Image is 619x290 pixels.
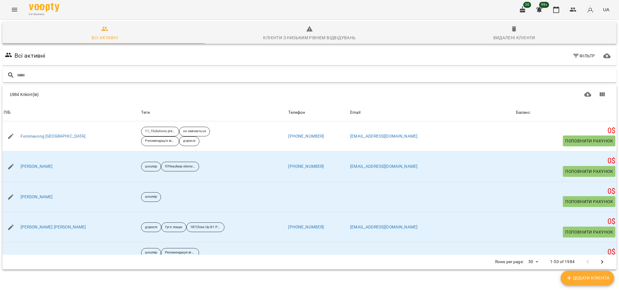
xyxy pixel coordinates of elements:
p: Гугл пошук [165,225,182,230]
img: avatar_s.png [586,5,595,14]
a: [PHONE_NUMBER] [288,225,324,229]
button: UA [601,4,612,15]
button: Поповнити рахунок [563,227,615,237]
span: 99+ [539,2,549,8]
div: 11_1Solutions pre-intermidiate Past S [141,127,179,136]
div: Рекомендація від друзів знайомих тощо [161,248,199,258]
button: Поповнити рахунок [563,166,615,177]
p: Rows per page: [495,259,524,265]
div: Клієнти з низьким рівнем відвідувань [263,34,356,41]
p: 187Close Up B1 Past PerfPast PerfCont [190,225,221,230]
button: Фільтр [570,50,598,61]
div: Рекомендація від друзів знайомих тощо [141,136,179,146]
a: [PERSON_NAME] [PERSON_NAME] [21,224,86,230]
button: Показати колонки [595,87,609,102]
button: Додати клієнта [561,271,614,285]
button: Menu [7,2,22,17]
h6: Всі активні [15,51,46,60]
span: Додати клієнта [566,274,609,282]
span: ПІБ [4,109,139,116]
div: Телефон [288,109,305,116]
h5: 0 $ [516,247,615,257]
a: Fommavong [GEOGRAPHIC_DATA] [21,133,86,139]
div: Table Toolbar [2,85,617,104]
div: дорослі [141,222,161,232]
a: [EMAIL_ADDRESS][DOMAIN_NAME] [350,164,418,169]
span: Email [350,109,514,116]
a: [PHONE_NUMBER] [288,164,324,169]
div: Sort [288,109,305,116]
p: Рекомендація від друзів знайомих тощо [165,250,195,255]
div: школяр [141,192,161,202]
div: Видалені клієнти [493,34,535,41]
p: не навчається [183,129,206,134]
div: Sort [4,109,11,116]
button: Поповнити рахунок [563,135,615,146]
span: 20 [523,2,531,8]
span: UA [603,6,609,13]
div: Гугл пошук [161,222,186,232]
h5: 0 $ [516,156,615,166]
span: Поповнити рахунок [565,228,613,236]
div: Sort [350,109,360,116]
div: Sort [516,109,530,116]
p: 1-50 of 1984 [550,259,575,265]
button: Завантажити CSV [581,87,595,102]
span: Поповнити рахунок [565,168,613,175]
div: Теги [141,109,286,116]
p: дорослі [145,225,157,230]
h5: 0 $ [516,217,615,226]
p: 11_1Solutions pre-intermidiate Past S [145,129,175,134]
button: Поповнити рахунок [563,196,615,207]
div: 50 [526,257,540,266]
a: [PERSON_NAME] [21,164,53,170]
div: 97Headway elementary Past S [161,162,199,171]
span: Поповнити рахунок [565,198,613,205]
a: [PERSON_NAME] [21,194,53,200]
button: Next Page [595,255,609,269]
p: Рекомендація від друзів знайомих тощо [145,139,175,144]
div: дорослі [179,136,199,146]
span: Фільтр [572,52,595,59]
div: 1984 Клієнт(ів) [10,91,310,97]
a: [PHONE_NUMBER] [288,134,324,139]
p: школяр [145,164,157,169]
p: школяр [145,250,157,255]
p: школяр [145,194,157,199]
a: [EMAIL_ADDRESS][DOMAIN_NAME] [350,134,418,139]
a: [EMAIL_ADDRESS][DOMAIN_NAME] [350,225,418,229]
span: Баланс [516,109,615,116]
h5: 0 $ [516,187,615,196]
div: школяр [141,248,161,258]
span: Поповнити рахунок [565,137,613,145]
div: школяр [141,162,161,171]
img: Voopty Logo [29,3,59,12]
div: 187Close Up B1 Past PerfPast PerfCont [186,222,224,232]
span: Телефон [288,109,348,116]
div: ПІБ [4,109,11,116]
div: Всі активні [92,34,118,41]
span: For Business [29,12,59,16]
div: Баланс [516,109,530,116]
h5: 0 $ [516,126,615,135]
div: Email [350,109,360,116]
p: дорослі [183,139,195,144]
p: 97Headway elementary Past S [165,164,195,169]
div: не навчається [179,127,210,136]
